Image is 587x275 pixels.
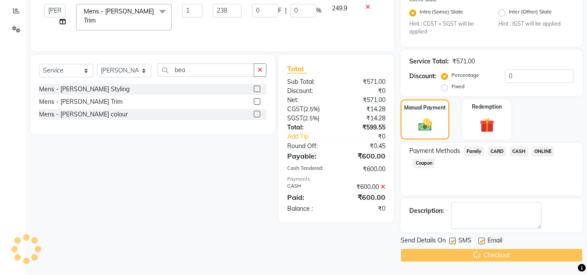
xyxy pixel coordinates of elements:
[336,96,392,105] div: ₹571.00
[414,117,436,133] img: _cash.svg
[336,192,392,202] div: ₹600.00
[336,165,392,174] div: ₹600.00
[287,64,307,73] span: Total
[401,236,446,247] span: Send Details On
[336,182,392,192] div: ₹600.00
[96,17,99,24] a: x
[475,116,499,134] img: _gift.svg
[336,86,392,96] div: ₹0
[281,142,336,151] div: Round Off:
[409,20,485,36] small: Hint : CGST + SGST will be applied
[287,105,303,113] span: CGST
[281,182,336,192] div: CASH
[336,114,392,123] div: ₹14.28
[39,97,123,106] div: Mens - [PERSON_NAME] Trim
[281,192,336,202] div: Paid:
[305,115,318,122] span: 2.5%
[281,96,336,105] div: Net:
[39,110,128,119] div: Mens - [PERSON_NAME] colour
[532,146,554,156] span: ONLINE
[281,77,336,86] div: Sub Total:
[451,83,464,90] label: Fixed
[281,105,336,114] div: ( )
[281,204,336,213] div: Balance :
[285,6,287,15] span: |
[488,146,506,156] span: CARD
[336,142,392,151] div: ₹0.45
[409,146,460,156] span: Payment Methods
[278,6,282,15] span: F
[158,63,254,77] input: Search or Scan
[336,151,392,161] div: ₹600.00
[332,4,347,12] span: 249.9
[336,105,392,114] div: ₹14.28
[452,57,475,66] div: ₹571.00
[346,132,392,141] div: ₹0
[281,132,345,141] a: Add Tip
[464,146,484,156] span: Family
[305,106,318,113] span: 2.5%
[409,206,444,215] div: Description:
[287,176,385,183] div: Payments
[404,104,446,112] label: Manual Payment
[451,71,479,79] label: Percentage
[336,77,392,86] div: ₹571.00
[510,146,528,156] span: CASH
[281,123,336,132] div: Total:
[409,57,449,66] div: Service Total:
[458,236,471,247] span: SMS
[281,86,336,96] div: Discount:
[336,204,392,213] div: ₹0
[409,72,436,81] div: Discount:
[336,123,392,132] div: ₹599.55
[420,8,463,18] label: Intra (Same) State
[287,114,303,122] span: SGST
[316,6,322,15] span: %
[281,151,336,161] div: Payable:
[509,8,552,18] label: Inter (Other) State
[488,236,502,247] span: Email
[281,165,336,174] div: Cash Tendered:
[498,20,574,28] small: Hint : IGST will be applied
[413,158,435,168] span: Coupon
[281,114,336,123] div: ( )
[39,85,129,94] div: Mens - [PERSON_NAME] Styling
[472,103,502,111] label: Redemption
[84,7,154,24] span: Mens - [PERSON_NAME] Trim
